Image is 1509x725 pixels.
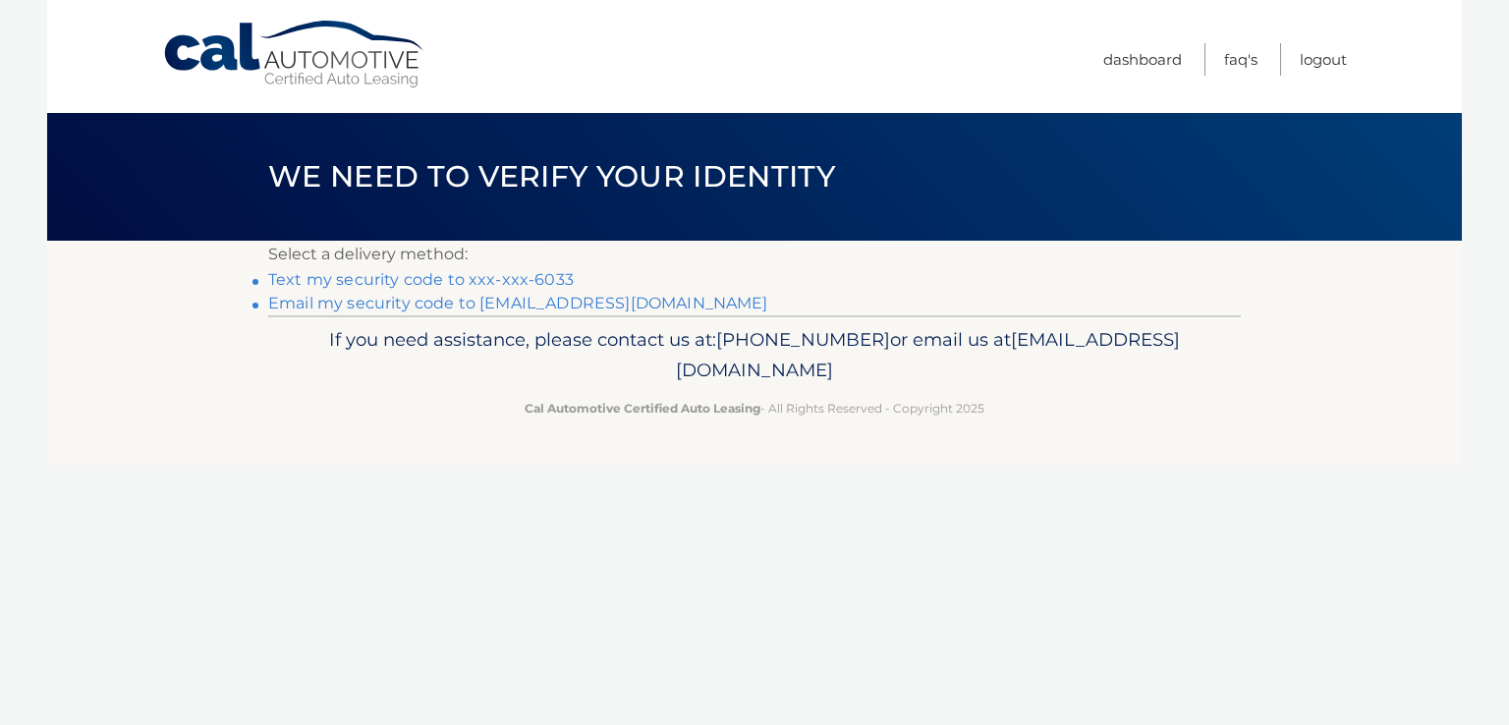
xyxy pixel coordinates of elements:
span: [PHONE_NUMBER] [716,328,890,351]
strong: Cal Automotive Certified Auto Leasing [525,401,760,416]
p: Select a delivery method: [268,241,1241,268]
p: If you need assistance, please contact us at: or email us at [281,324,1228,387]
a: Logout [1300,43,1347,76]
span: We need to verify your identity [268,158,835,195]
a: FAQ's [1224,43,1257,76]
a: Cal Automotive [162,20,427,89]
a: Dashboard [1103,43,1182,76]
a: Email my security code to [EMAIL_ADDRESS][DOMAIN_NAME] [268,294,768,312]
p: - All Rights Reserved - Copyright 2025 [281,398,1228,418]
a: Text my security code to xxx-xxx-6033 [268,270,574,289]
